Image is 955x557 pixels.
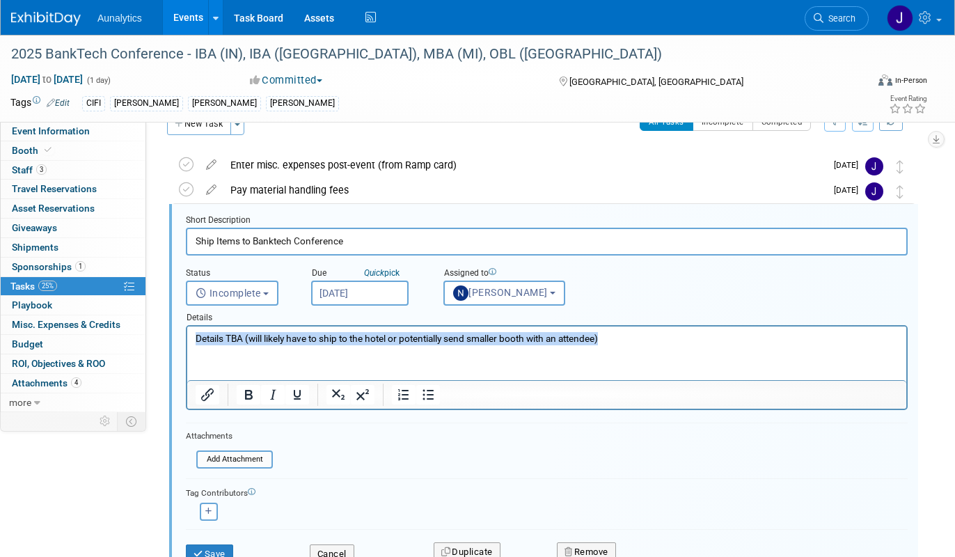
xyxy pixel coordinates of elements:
span: Sponsorships [12,261,86,272]
button: [PERSON_NAME] [443,281,565,306]
span: to [40,74,54,85]
span: Search [823,13,855,24]
a: more [1,393,145,412]
div: Short Description [186,214,908,228]
span: Shipments [12,242,58,253]
span: [DATE] [834,185,865,195]
span: Playbook [12,299,52,311]
button: Underline [285,385,309,405]
span: [PERSON_NAME] [453,287,548,298]
span: (1 day) [86,76,111,85]
span: Budget [12,338,43,350]
span: 1 [75,261,86,272]
div: Event Rating [889,95,926,102]
iframe: Rich Text Area [187,327,906,380]
a: Travel Reservations [1,180,145,198]
span: Booth [12,145,54,156]
a: Event Information [1,122,145,141]
a: Sponsorships1 [1,258,145,276]
a: Asset Reservations [1,199,145,218]
div: Details [186,306,908,325]
img: ExhibitDay [11,12,81,26]
div: Tag Contributors [186,485,908,499]
span: Staff [12,164,47,175]
span: Travel Reservations [12,183,97,194]
a: edit [199,184,223,196]
a: Giveaways [1,219,145,237]
a: Booth [1,141,145,160]
span: Misc. Expenses & Credits [12,319,120,330]
a: Edit [47,98,70,108]
div: [PERSON_NAME] [110,96,183,111]
span: Incomplete [196,288,261,299]
a: Staff3 [1,161,145,180]
i: Move task [897,160,903,173]
div: [PERSON_NAME] [266,96,339,111]
span: 3 [36,164,47,175]
a: Misc. Expenses & Credits [1,315,145,334]
button: Bullet list [416,385,440,405]
div: Enter misc. expenses post-event (from Ramp card) [223,153,826,177]
img: Julie Grisanti-Cieslak [865,157,883,175]
button: Bold [237,385,260,405]
i: Booth reservation complete [45,146,52,154]
span: more [9,397,31,408]
i: Quick [364,268,384,278]
div: Attachments [186,430,273,442]
div: Assigned to [443,267,608,281]
a: Budget [1,335,145,354]
button: Superscript [351,385,374,405]
a: Shipments [1,238,145,257]
span: 25% [38,281,57,291]
a: Tasks25% [1,277,145,296]
a: ROI, Objectives & ROO [1,354,145,373]
i: Move task [897,185,903,198]
input: Name of task or a short description [186,228,908,255]
span: Aunalytics [97,13,142,24]
div: In-Person [894,75,927,86]
td: Toggle Event Tabs [118,412,146,430]
td: Tags [10,95,70,111]
span: [DATE] [834,160,865,170]
input: Due Date [311,281,409,306]
button: Incomplete [186,281,278,306]
img: Julie Grisanti-Cieslak [887,5,913,31]
div: Event Format [792,72,928,93]
div: Due [311,267,423,281]
span: Tasks [10,281,57,292]
button: Committed [245,73,328,88]
a: Attachments4 [1,374,145,393]
div: CIFI [82,96,105,111]
button: Numbered list [392,385,416,405]
span: Asset Reservations [12,203,95,214]
span: [GEOGRAPHIC_DATA], [GEOGRAPHIC_DATA] [569,77,743,87]
div: [PERSON_NAME] [188,96,261,111]
div: Pay material handling fees [223,178,826,202]
span: Event Information [12,125,90,136]
td: Personalize Event Tab Strip [93,412,118,430]
span: Attachments [12,377,81,389]
span: [DATE] [DATE] [10,73,84,86]
img: Format-Inperson.png [878,74,892,86]
button: Italic [261,385,285,405]
button: New Task [167,113,231,135]
a: Playbook [1,296,145,315]
a: Quickpick [361,267,402,278]
div: Status [186,267,290,281]
button: Subscript [326,385,350,405]
span: 4 [71,377,81,388]
a: edit [199,159,223,171]
span: ROI, Objectives & ROO [12,358,105,369]
span: Giveaways [12,222,57,233]
button: Insert/edit link [196,385,219,405]
div: 2025 BankTech Conference - IBA (IN), IBA ([GEOGRAPHIC_DATA]), MBA (MI), OBL ([GEOGRAPHIC_DATA]) [6,42,849,67]
a: Search [805,6,869,31]
img: Julie Grisanti-Cieslak [865,182,883,201]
